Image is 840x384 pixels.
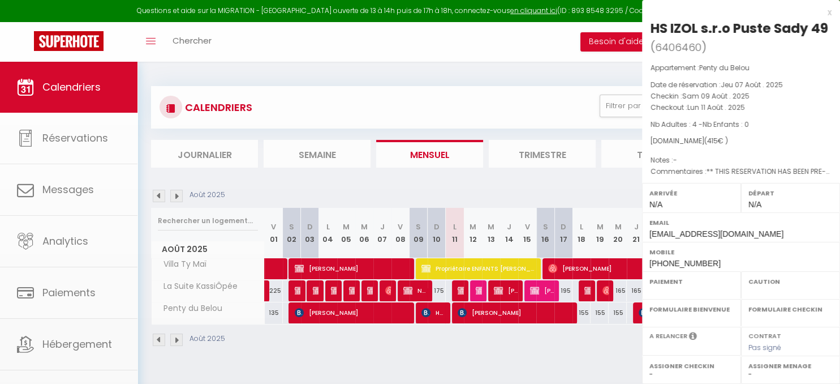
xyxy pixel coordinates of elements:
label: Formulaire Checkin [748,304,833,315]
span: Sam 09 Août . 2025 [682,91,749,101]
div: HS IZOL s.r.o Puste Sady 49 [651,19,828,37]
p: Date de réservation : [651,79,832,91]
span: Nb Enfants : 0 [703,120,749,129]
span: ( ) [651,39,707,55]
label: A relancer [649,331,687,341]
label: Contrat [748,331,781,339]
button: Open LiveChat chat widget [9,5,43,39]
span: ( € ) [704,136,728,146]
span: N/A [649,200,662,209]
p: Checkout : [651,102,832,113]
p: Checkin : [651,91,832,102]
span: Jeu 07 Août . 2025 [721,80,783,89]
span: Lun 11 Août . 2025 [687,103,745,112]
label: Arrivée [649,187,734,199]
div: [DOMAIN_NAME] [651,136,832,147]
label: Email [649,217,833,228]
label: Mobile [649,246,833,258]
span: - [673,155,677,165]
label: Formulaire Bienvenue [649,304,734,315]
label: Caution [748,276,833,287]
span: N/A [748,200,761,209]
span: Nb Adultes : 4 - [651,120,749,129]
span: Pas signé [748,343,781,352]
p: Notes : [651,155,832,166]
span: [EMAIL_ADDRESS][DOMAIN_NAME] [649,229,783,238]
div: x [642,6,832,19]
label: Départ [748,187,833,199]
span: [PHONE_NUMBER] [649,259,721,268]
span: Penty du Belou [699,63,749,72]
i: Sélectionner OUI si vous souhaiter envoyer les séquences de messages post-checkout [689,331,697,344]
span: 415 [707,136,718,146]
label: Assigner Checkin [649,360,734,372]
span: 6406460 [655,40,701,54]
label: Assigner Menage [748,360,833,372]
p: Appartement : [651,62,832,74]
p: Commentaires : [651,166,832,177]
label: Paiement [649,276,734,287]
